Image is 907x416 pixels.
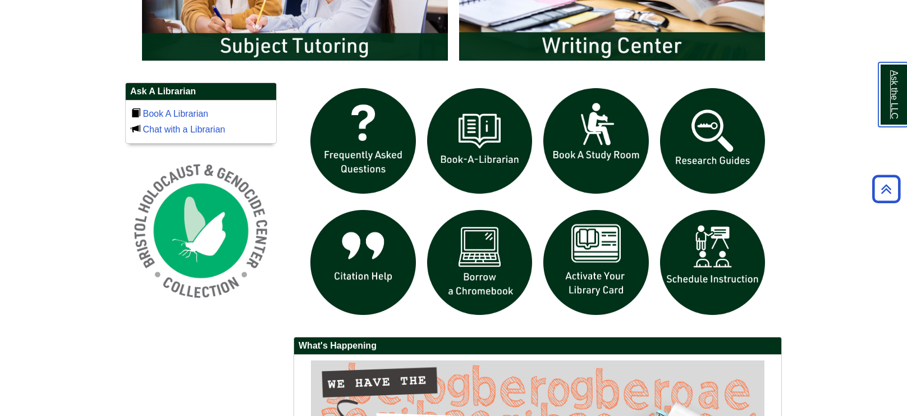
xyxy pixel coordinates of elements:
[654,204,771,321] img: For faculty. Schedule Library Instruction icon links to form.
[538,83,654,199] img: book a study room icon links to book a study room web page
[422,83,538,199] img: Book a Librarian icon links to book a librarian web page
[868,181,904,196] a: Back to Top
[143,125,225,134] a: Chat with a Librarian
[538,204,654,321] img: activate Library Card icon links to form to activate student ID into library card
[654,83,771,199] img: Research Guides icon links to research guides web page
[305,83,422,199] img: frequently asked questions
[305,204,422,321] img: citation help icon links to citation help guide page
[294,337,781,355] h2: What's Happening
[125,155,277,307] img: Holocaust and Genocide Collection
[422,204,538,321] img: Borrow a chromebook icon links to the borrow a chromebook web page
[126,83,276,100] h2: Ask A Librarian
[305,83,771,326] div: slideshow
[143,109,208,118] a: Book A Librarian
